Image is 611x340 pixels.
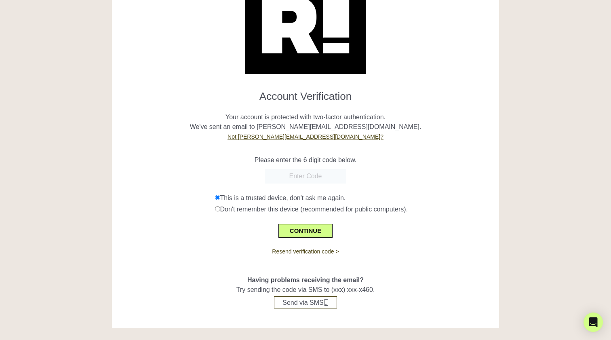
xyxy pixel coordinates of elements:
a: Resend verification code > [272,248,339,255]
h1: Account Verification [118,84,493,103]
a: Not [PERSON_NAME][EMAIL_ADDRESS][DOMAIN_NAME]? [228,133,383,140]
input: Enter Code [265,169,346,184]
p: Please enter the 6 digit code below. [118,155,493,165]
div: Don't remember this device (recommended for public computers). [215,205,493,214]
div: Open Intercom Messenger [584,313,603,332]
p: Your account is protected with two-factor authentication. We've sent an email to [PERSON_NAME][EM... [118,103,493,141]
div: Try sending the code via SMS to (xxx) xxx-x460. [118,256,493,308]
span: Having problems receiving the email? [247,277,364,283]
button: Send via SMS [274,296,337,308]
button: CONTINUE [278,224,333,238]
div: This is a trusted device, don't ask me again. [215,193,493,203]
